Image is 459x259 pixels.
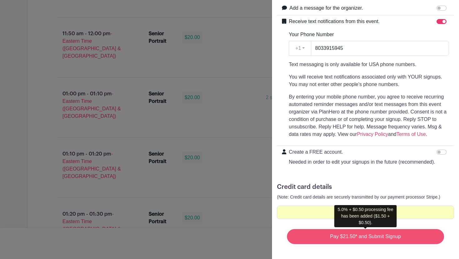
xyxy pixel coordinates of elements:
[287,229,444,244] input: Pay $21.50* and Submit Signup
[289,41,311,56] button: +1
[289,31,334,38] label: Your Phone Number
[289,158,435,166] p: Needed in order to edit your signups in the future (recommended).
[289,73,449,88] p: You will receive text notifications associated only with YOUR signups. You may not enter other pe...
[289,18,380,25] label: Receive text notifications from this event.
[357,132,388,137] a: Privacy Policy
[277,194,440,199] small: (Note: Credit card details are securely transmitted by our payment processor Stripe.)
[277,183,454,191] h5: Credit card details
[334,205,397,227] div: 5.0% + $0.50 processing fee has been added ($1.50 + $0.50).
[281,209,450,215] iframe: Secure card payment input frame
[396,132,426,137] a: Terms of Use
[289,61,449,68] p: Text messaging is only available for USA phone numbers.
[289,93,449,138] p: By entering your mobile phone number, you agree to receive recurring automated reminder messages ...
[289,148,435,156] p: Create a FREE account.
[289,4,363,12] label: Add a message for the organizer.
